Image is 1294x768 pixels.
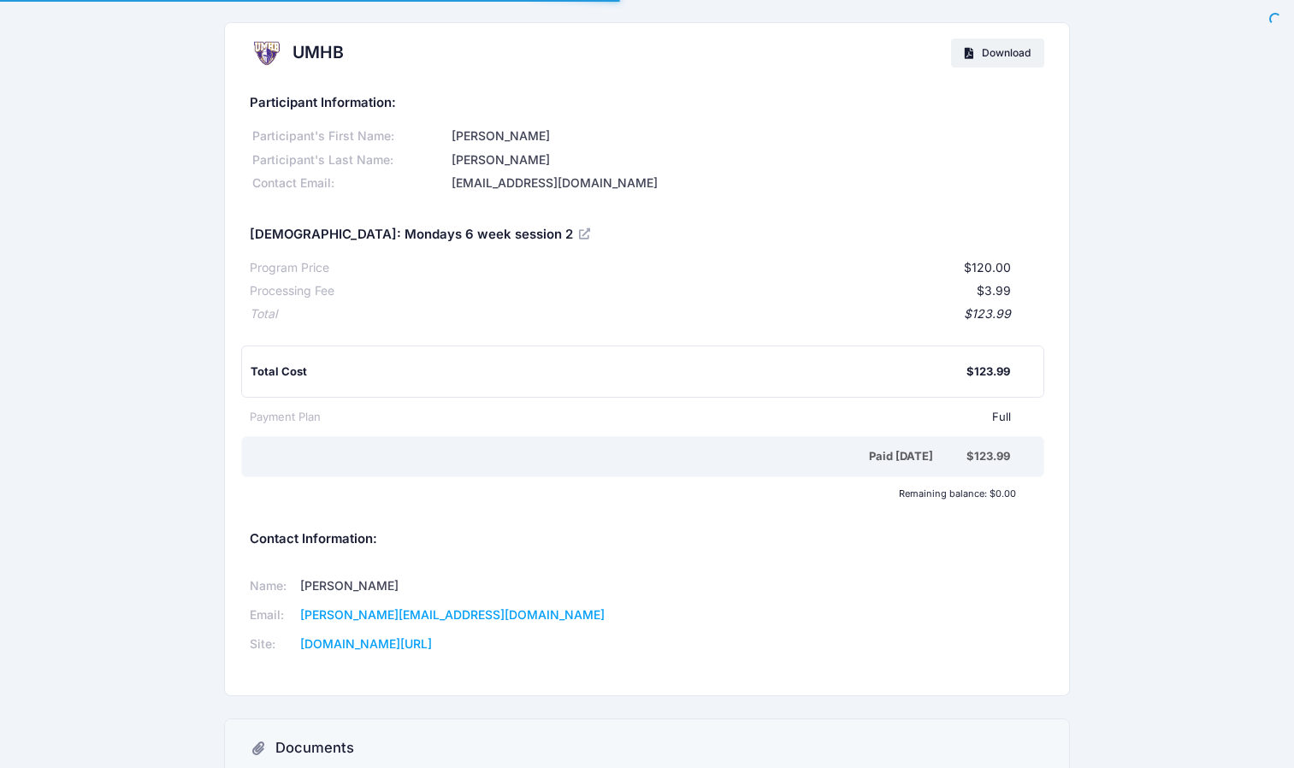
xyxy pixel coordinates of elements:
[334,282,1011,300] div: $3.99
[250,630,295,659] td: Site:
[966,363,1010,381] div: $123.99
[250,127,448,145] div: Participant's First Name:
[982,46,1031,59] span: Download
[277,305,1011,323] div: $123.99
[448,127,1043,145] div: [PERSON_NAME]
[250,96,1044,111] h5: Participant Information:
[321,409,1011,426] div: Full
[250,259,329,277] div: Program Price
[292,43,344,62] h2: UMHB
[250,572,295,601] td: Name:
[250,174,448,192] div: Contact Email:
[951,38,1044,68] a: Download
[250,532,1044,547] h5: Contact Information:
[250,305,277,323] div: Total
[251,363,966,381] div: Total Cost
[300,636,432,651] a: [DOMAIN_NAME][URL]
[295,572,625,601] td: [PERSON_NAME]
[966,448,1010,465] div: $123.99
[275,740,354,757] h3: Documents
[300,607,605,622] a: [PERSON_NAME][EMAIL_ADDRESS][DOMAIN_NAME]
[241,488,1025,499] div: Remaining balance: $0.00
[250,601,295,630] td: Email:
[253,448,966,465] div: Paid [DATE]
[250,227,593,243] h5: [DEMOGRAPHIC_DATA]: Mondays 6 week session 2
[250,282,334,300] div: Processing Fee
[964,260,1011,275] span: $120.00
[448,151,1043,169] div: [PERSON_NAME]
[448,174,1043,192] div: [EMAIL_ADDRESS][DOMAIN_NAME]
[579,226,593,241] a: View Registration Details
[250,409,321,426] div: Payment Plan
[250,151,448,169] div: Participant's Last Name:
